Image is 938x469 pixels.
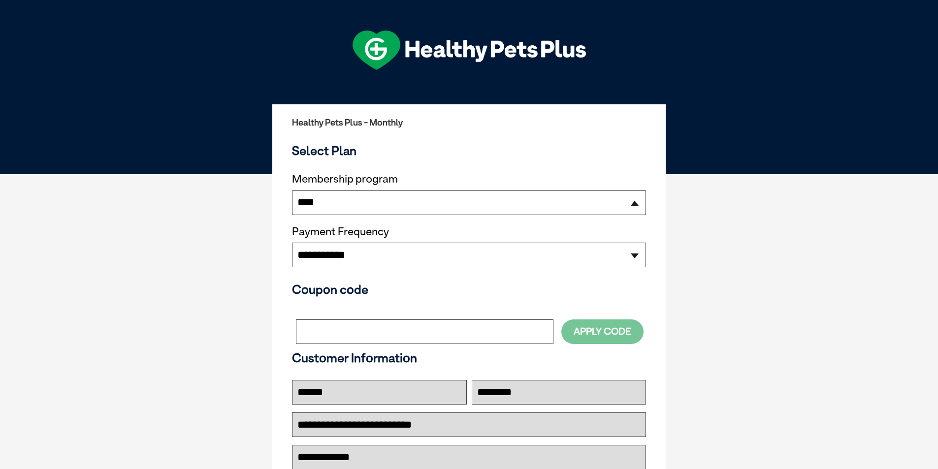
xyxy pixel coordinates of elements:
h3: Customer Information [292,350,646,365]
label: Membership program [292,173,646,186]
h2: Healthy Pets Plus - Monthly [292,118,646,127]
label: Payment Frequency [292,225,389,238]
img: hpp-logo-landscape-green-white.png [353,31,586,70]
h3: Coupon code [292,282,646,297]
h3: Select Plan [292,143,646,158]
button: Apply Code [561,319,644,344]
